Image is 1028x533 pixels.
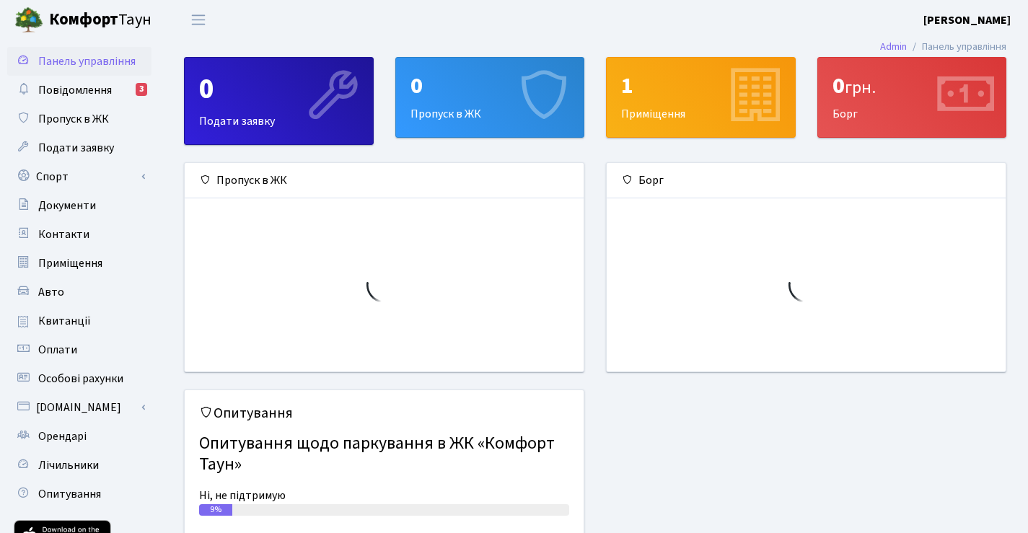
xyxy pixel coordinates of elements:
span: Авто [38,284,64,300]
a: Опитування [7,480,151,508]
div: 0 [199,72,359,107]
a: Контакти [7,220,151,249]
span: Повідомлення [38,82,112,98]
div: Ні, не підтримую [199,487,569,504]
img: logo.png [14,6,43,35]
a: Оплати [7,335,151,364]
span: Документи [38,198,96,213]
span: Оплати [38,342,77,358]
span: Орендарі [38,428,87,444]
a: Лічильники [7,451,151,480]
div: Подати заявку [185,58,373,144]
a: 1Приміщення [606,57,796,138]
h5: Опитування [199,405,569,422]
span: Пропуск в ЖК [38,111,109,127]
span: Квитанції [38,313,91,329]
a: Admin [880,39,907,54]
div: 1 [621,72,781,100]
a: Авто [7,278,151,307]
div: Приміщення [607,58,795,137]
a: Документи [7,191,151,220]
a: 0Подати заявку [184,57,374,145]
a: Приміщення [7,249,151,278]
div: Борг [818,58,1006,137]
span: Опитування [38,486,101,502]
a: Повідомлення3 [7,76,151,105]
a: Пропуск в ЖК [7,105,151,133]
a: Подати заявку [7,133,151,162]
span: Контакти [38,226,89,242]
div: Пропуск в ЖК [185,163,584,198]
span: Таун [49,8,151,32]
div: Борг [607,163,1006,198]
div: Пропуск в ЖК [396,58,584,137]
span: Особові рахунки [38,371,123,387]
span: Подати заявку [38,140,114,156]
a: Орендарі [7,422,151,451]
div: 0 [410,72,570,100]
div: 9% [199,504,232,516]
a: Панель управління [7,47,151,76]
span: Панель управління [38,53,136,69]
li: Панель управління [907,39,1006,55]
b: Комфорт [49,8,118,31]
span: Лічильники [38,457,99,473]
h4: Опитування щодо паркування в ЖК «Комфорт Таун» [199,428,569,481]
a: Особові рахунки [7,364,151,393]
a: [PERSON_NAME] [923,12,1011,29]
a: [DOMAIN_NAME] [7,393,151,422]
a: Спорт [7,162,151,191]
b: [PERSON_NAME] [923,12,1011,28]
a: 0Пропуск в ЖК [395,57,585,138]
button: Переключити навігацію [180,8,216,32]
span: Приміщення [38,255,102,271]
nav: breadcrumb [858,32,1028,62]
a: Квитанції [7,307,151,335]
div: 0 [832,72,992,100]
div: 3 [136,83,147,96]
span: грн. [845,75,876,100]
